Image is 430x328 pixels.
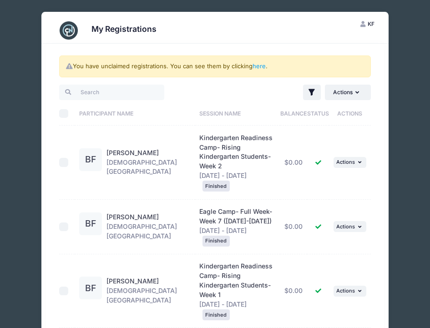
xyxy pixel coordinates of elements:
[253,62,266,70] a: here
[199,207,272,225] span: Eagle Camp- Full Week-Week 7 ([DATE]-[DATE])
[79,220,102,228] a: BF
[280,254,308,328] td: $0.00
[368,20,374,27] span: KF
[195,101,280,126] th: Session Name: activate to sort column ascending
[334,157,366,168] button: Actions
[106,149,159,156] a: [PERSON_NAME]
[106,277,191,305] div: [DEMOGRAPHIC_DATA][GEOGRAPHIC_DATA]
[280,200,308,254] td: $0.00
[60,21,78,40] img: CampNetwork
[334,221,366,232] button: Actions
[59,85,164,100] input: Search
[79,148,102,171] div: BF
[106,212,191,241] div: [DEMOGRAPHIC_DATA][GEOGRAPHIC_DATA]
[336,159,355,165] span: Actions
[329,101,371,126] th: Actions: activate to sort column ascending
[353,16,383,32] button: KF
[199,133,275,192] div: [DATE] - [DATE]
[79,156,102,164] a: BF
[334,286,366,297] button: Actions
[59,101,75,126] th: Select All
[75,101,195,126] th: Participant Name: activate to sort column ascending
[202,181,230,192] div: Finished
[280,101,308,126] th: Balance: activate to sort column ascending
[79,285,102,293] a: BF
[202,309,230,320] div: Finished
[336,288,355,294] span: Actions
[336,223,355,230] span: Actions
[199,262,273,298] span: Kindergarten Readiness Camp- Rising Kindergarten Students- Week 1
[280,126,308,199] td: $0.00
[59,56,371,77] div: You have unclaimed registrations. You can see them by clicking .
[106,277,159,285] a: [PERSON_NAME]
[325,85,370,100] button: Actions
[199,134,273,170] span: Kindergarten Readiness Camp- Rising Kindergarten Students-Week 2
[79,277,102,299] div: BF
[307,101,329,126] th: Status: activate to sort column ascending
[199,207,275,247] div: [DATE] - [DATE]
[199,262,275,320] div: [DATE] - [DATE]
[91,24,157,34] h3: My Registrations
[106,148,191,177] div: [DEMOGRAPHIC_DATA][GEOGRAPHIC_DATA]
[202,236,230,247] div: Finished
[106,213,159,221] a: [PERSON_NAME]
[79,212,102,235] div: BF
